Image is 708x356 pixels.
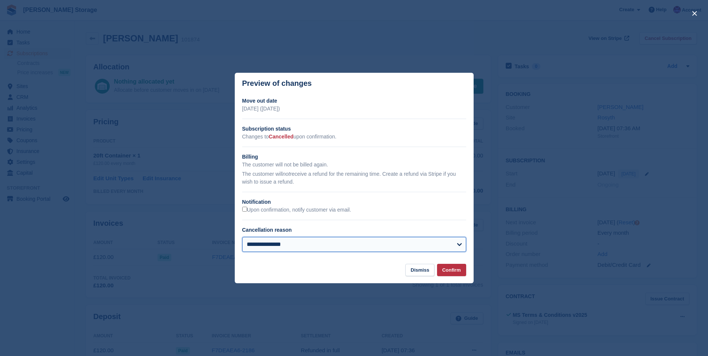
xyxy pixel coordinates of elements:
p: Preview of changes [242,79,312,88]
input: Upon confirmation, notify customer via email. [242,207,247,212]
h2: Notification [242,198,466,206]
p: The customer will receive a refund for the remaining time. Create a refund via Stripe if you wish... [242,170,466,186]
p: The customer will not be billed again. [242,161,466,169]
h2: Subscription status [242,125,466,133]
h2: Billing [242,153,466,161]
button: Confirm [437,264,466,276]
p: [DATE] ([DATE]) [242,105,466,113]
em: not [283,171,290,177]
button: close [689,7,701,19]
button: Dismiss [405,264,434,276]
p: Changes to upon confirmation. [242,133,466,141]
span: Cancelled [269,134,293,140]
h2: Move out date [242,97,466,105]
label: Cancellation reason [242,227,292,233]
label: Upon confirmation, notify customer via email. [242,207,351,213]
